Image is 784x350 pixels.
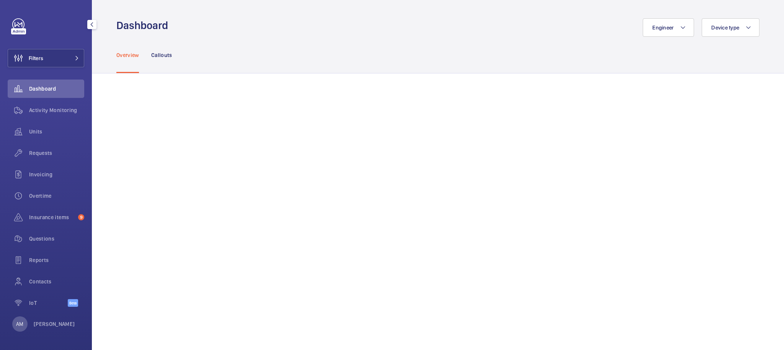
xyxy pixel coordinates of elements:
[116,18,173,33] h1: Dashboard
[29,299,68,307] span: IoT
[29,278,84,285] span: Contacts
[29,192,84,200] span: Overtime
[34,320,75,328] p: [PERSON_NAME]
[29,235,84,243] span: Questions
[78,214,84,220] span: 9
[29,85,84,93] span: Dashboard
[29,213,75,221] span: Insurance items
[16,320,23,328] p: AM
[29,106,84,114] span: Activity Monitoring
[151,51,172,59] p: Callouts
[652,24,674,31] span: Engineer
[116,51,139,59] p: Overview
[711,24,739,31] span: Device type
[29,256,84,264] span: Reports
[29,128,84,135] span: Units
[29,54,43,62] span: Filters
[68,299,78,307] span: Beta
[702,18,759,37] button: Device type
[29,171,84,178] span: Invoicing
[29,149,84,157] span: Requests
[643,18,694,37] button: Engineer
[8,49,84,67] button: Filters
